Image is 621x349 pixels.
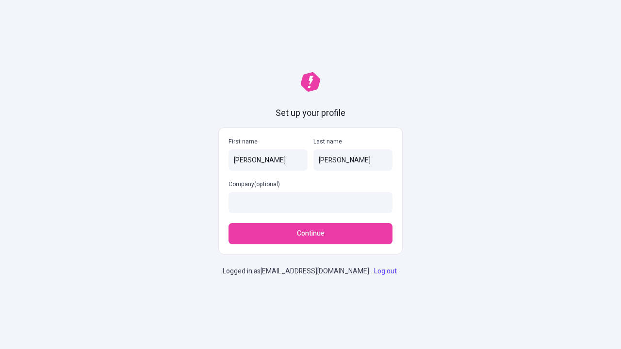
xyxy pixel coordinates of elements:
input: Company(optional) [229,192,392,213]
input: First name [229,149,308,171]
p: Logged in as [EMAIL_ADDRESS][DOMAIN_NAME] . [223,266,399,277]
button: Continue [229,223,392,244]
p: Last name [313,138,392,145]
h1: Set up your profile [276,107,345,120]
a: Log out [372,266,399,276]
input: Last name [313,149,392,171]
p: First name [229,138,308,145]
span: (optional) [254,180,280,189]
p: Company [229,180,392,188]
span: Continue [297,228,325,239]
